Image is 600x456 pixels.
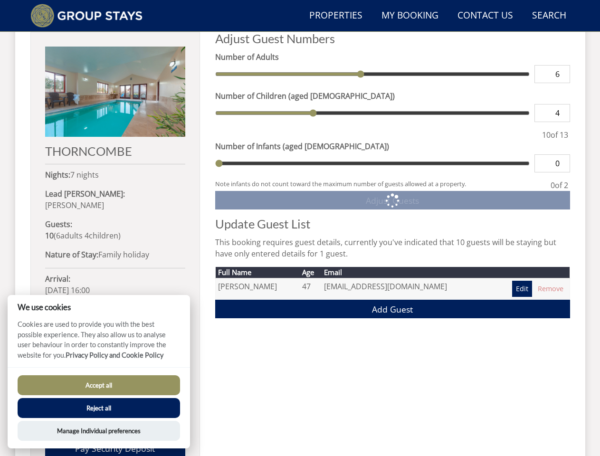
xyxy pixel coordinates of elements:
h2: Update Guest List [215,217,570,230]
label: Number of Infants (aged [DEMOGRAPHIC_DATA]) [215,141,570,152]
span: ( ) [45,230,121,241]
strong: Arrival: [45,274,70,284]
div: of 2 [549,180,570,191]
p: This booking requires guest details, currently you've indicated that 10 guests will be staying bu... [215,237,570,259]
h2: THORNCOMBE [45,144,185,158]
th: Email [322,267,490,278]
p: Cookies are used to provide you with the best possible experience. They also allow us to analyse ... [8,319,190,367]
h2: We use cookies [8,303,190,312]
a: Remove [534,281,567,297]
label: Number of Children (aged [DEMOGRAPHIC_DATA]) [215,90,570,102]
span: ren [106,230,118,241]
a: Contact Us [454,5,517,27]
span: [PERSON_NAME] [45,200,104,210]
p: Family holiday [45,249,185,260]
td: [EMAIL_ADDRESS][DOMAIN_NAME] [322,278,490,299]
button: Accept all [18,375,180,395]
strong: Lead [PERSON_NAME]: [45,189,125,199]
label: Number of Adults [215,51,570,63]
a: THORNCOMBE [45,47,185,158]
button: Adjust Guests [215,191,570,209]
strong: Nature of Stay: [45,249,98,260]
th: Full Name [215,267,300,278]
span: child [83,230,118,241]
a: Properties [305,5,366,27]
a: Search [528,5,570,27]
small: Note infants do not count toward the maximum number of guests allowed at a property. [215,180,549,191]
button: Manage Individual preferences [18,421,180,441]
div: of 13 [540,129,570,141]
strong: 10 [45,230,54,241]
a: Privacy Policy and Cookie Policy [66,351,163,359]
span: 0 [551,180,555,190]
span: Adjust Guests [366,195,419,206]
a: Edit [512,281,532,297]
img: Group Stays [30,4,143,28]
span: adult [56,230,83,241]
img: An image of 'THORNCOMBE' [45,47,185,137]
a: Add Guest [215,300,570,318]
span: 6 [56,230,60,241]
h2: Adjust Guest Numbers [215,32,570,45]
p: [DATE] 16:00 [45,273,185,296]
span: s [79,230,83,241]
a: My Booking [378,5,442,27]
th: Age [300,267,322,278]
td: 47 [300,278,322,299]
p: 7 nights [45,169,185,180]
span: 10 [542,130,551,140]
td: [PERSON_NAME] [215,278,300,299]
strong: Guests: [45,219,72,229]
button: Reject all [18,398,180,418]
span: 4 [85,230,89,241]
strong: Nights: [45,170,70,180]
